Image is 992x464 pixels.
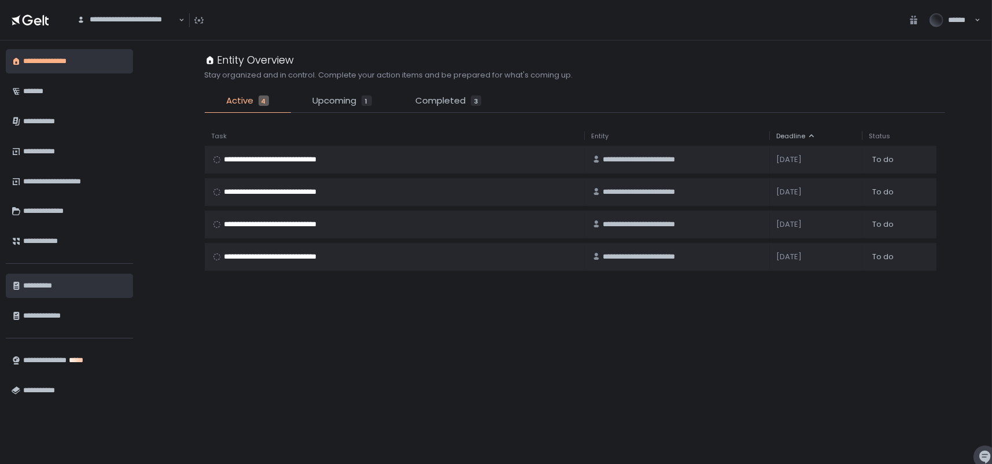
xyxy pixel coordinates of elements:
[205,70,573,80] h2: Stay organized and in control. Complete your action items and be prepared for what's coming up.
[777,252,802,262] span: [DATE]
[777,132,806,141] span: Deadline
[873,252,894,262] span: To do
[362,95,372,106] div: 1
[777,219,802,230] span: [DATE]
[77,25,178,36] input: Search for option
[227,94,254,108] span: Active
[205,52,294,68] div: Entity Overview
[471,95,481,106] div: 3
[313,94,357,108] span: Upcoming
[869,132,891,141] span: Status
[873,154,894,165] span: To do
[873,187,894,197] span: To do
[69,8,185,32] div: Search for option
[592,132,609,141] span: Entity
[212,132,227,141] span: Task
[873,219,894,230] span: To do
[259,95,269,106] div: 4
[777,187,802,197] span: [DATE]
[416,94,466,108] span: Completed
[777,154,802,165] span: [DATE]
